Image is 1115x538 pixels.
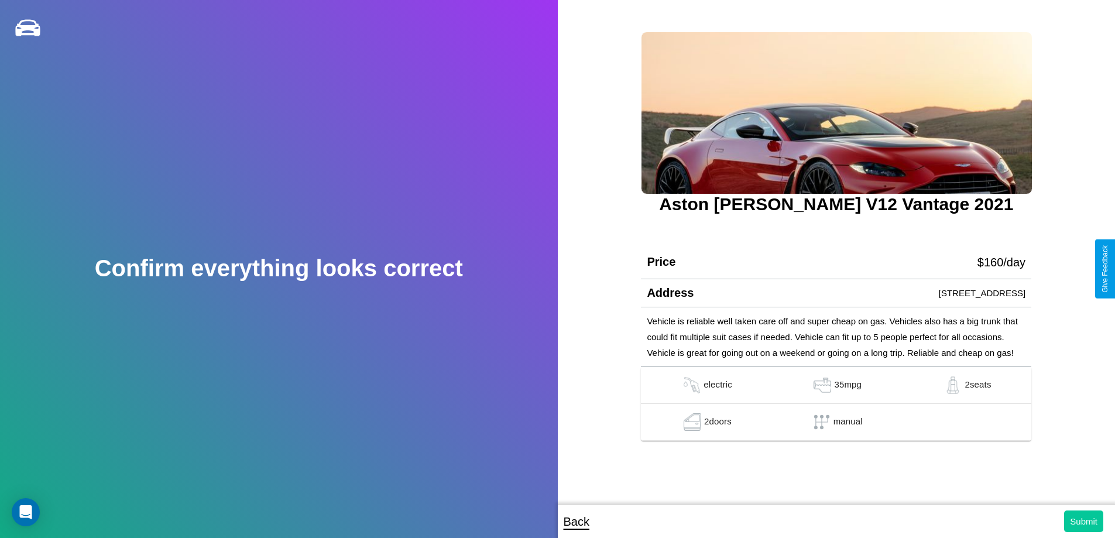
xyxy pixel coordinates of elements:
[647,313,1025,361] p: Vehicle is reliable well taken care off and super cheap on gas. Vehicles also has a big trunk tha...
[680,376,704,394] img: gas
[641,194,1031,214] h3: Aston [PERSON_NAME] V12 Vantage 2021
[704,376,732,394] p: electric
[12,498,40,526] div: Open Intercom Messenger
[641,367,1031,441] table: simple table
[647,255,675,269] h4: Price
[941,376,965,394] img: gas
[704,413,732,431] p: 2 doors
[647,286,694,300] h4: Address
[977,252,1025,273] p: $ 160 /day
[833,413,863,431] p: manual
[681,413,704,431] img: gas
[834,376,862,394] p: 35 mpg
[564,511,589,532] p: Back
[1101,245,1109,293] div: Give Feedback
[95,255,463,282] h2: Confirm everything looks correct
[1064,510,1103,532] button: Submit
[939,285,1025,301] p: [STREET_ADDRESS]
[811,376,834,394] img: gas
[965,376,991,394] p: 2 seats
